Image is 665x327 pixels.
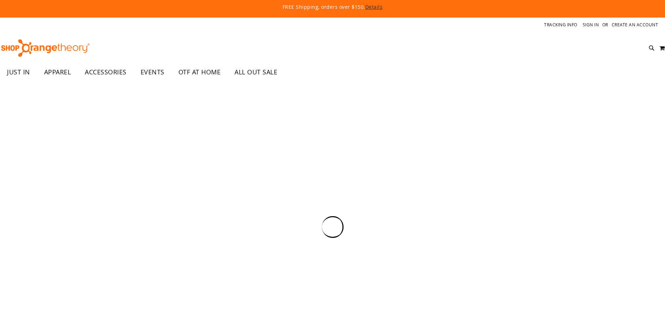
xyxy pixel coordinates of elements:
a: Details [365,4,383,10]
span: ALL OUT SALE [235,64,277,80]
a: Create an Account [612,22,658,28]
span: JUST IN [7,64,30,80]
a: ACCESSORIES [78,64,134,80]
span: EVENTS [141,64,164,80]
a: Sign In [583,22,599,28]
span: APPAREL [44,64,71,80]
a: EVENTS [134,64,171,80]
a: Tracking Info [544,22,577,28]
p: FREE Shipping, orders over $150. [122,4,543,11]
a: ALL OUT SALE [228,64,284,80]
span: ACCESSORIES [85,64,127,80]
a: OTF AT HOME [171,64,228,80]
a: APPAREL [37,64,78,80]
span: OTF AT HOME [178,64,221,80]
